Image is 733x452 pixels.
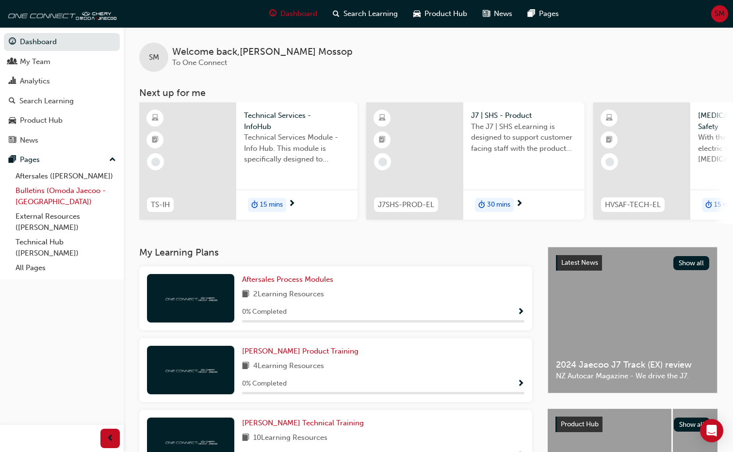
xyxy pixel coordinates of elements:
a: Product Hub [4,112,120,129]
span: Product Hub [424,8,467,19]
span: To One Connect [172,58,227,67]
div: My Team [20,56,50,67]
span: Product Hub [561,420,599,428]
span: 2 Learning Resources [253,289,324,301]
span: Pages [539,8,559,19]
div: Search Learning [19,96,74,107]
span: learningResourceType_ELEARNING-icon [606,112,613,125]
a: Latest NewsShow all [556,255,709,271]
a: Analytics [4,72,120,90]
span: Dashboard [280,8,317,19]
span: 2024 Jaecoo J7 Track (EX) review [556,359,709,371]
span: Search Learning [343,8,398,19]
div: Product Hub [20,115,63,126]
span: car-icon [413,8,421,20]
a: [PERSON_NAME] Technical Training [242,418,368,429]
span: prev-icon [107,433,114,445]
a: Technical Hub ([PERSON_NAME]) [12,235,120,260]
span: 4 Learning Resources [253,360,324,372]
span: chart-icon [9,77,16,86]
span: Show Progress [517,308,524,317]
a: search-iconSearch Learning [325,4,406,24]
span: booktick-icon [379,134,386,146]
span: guage-icon [9,38,16,47]
span: 0 % Completed [242,378,287,389]
a: TS-IHTechnical Services - InfoHubTechnical Services Module - Info Hub. This module is specificall... [139,102,358,220]
span: booktick-icon [152,134,159,146]
img: oneconnect [5,4,116,23]
span: 10 Learning Resources [253,432,327,444]
span: Show Progress [517,380,524,388]
span: learningRecordVerb_NONE-icon [605,158,614,166]
button: Pages [4,151,120,169]
span: book-icon [242,432,249,444]
div: News [20,135,38,146]
button: Show all [673,256,710,270]
span: car-icon [9,116,16,125]
span: SM [715,8,725,19]
div: Pages [20,154,40,165]
a: [PERSON_NAME] Product Training [242,346,362,357]
span: pages-icon [528,8,535,20]
span: up-icon [109,154,116,166]
span: next-icon [516,200,523,209]
span: news-icon [483,8,490,20]
span: book-icon [242,360,249,372]
span: TS-IH [151,199,170,210]
a: My Team [4,53,120,71]
span: next-icon [288,200,295,209]
span: search-icon [333,8,340,20]
a: Search Learning [4,92,120,110]
span: duration-icon [251,199,258,211]
div: Open Intercom Messenger [700,419,723,442]
a: External Resources ([PERSON_NAME]) [12,209,120,235]
div: Analytics [20,76,50,87]
button: Show all [674,418,710,432]
span: Welcome back , [PERSON_NAME] Mossop [172,47,353,58]
span: HVSAF-TECH-EL [605,199,661,210]
a: Product HubShow all [555,417,710,432]
img: oneconnect [164,365,217,374]
span: J7 | SHS - Product [471,110,577,121]
span: Latest News [561,258,598,267]
span: search-icon [9,97,16,106]
a: Dashboard [4,33,120,51]
span: 0 % Completed [242,307,287,318]
span: The J7 | SHS eLearning is designed to support customer facing staff with the product and sales in... [471,121,577,154]
a: All Pages [12,260,120,275]
span: learningResourceType_ELEARNING-icon [152,112,159,125]
span: [PERSON_NAME] Technical Training [242,419,364,427]
span: pages-icon [9,156,16,164]
a: Bulletins (Omoda Jaecoo - [GEOGRAPHIC_DATA]) [12,183,120,209]
span: people-icon [9,58,16,66]
span: book-icon [242,289,249,301]
span: 15 mins [260,199,283,210]
span: News [494,8,512,19]
span: Technical Services Module - Info Hub. This module is specifically designed to address the require... [244,132,350,165]
span: guage-icon [269,8,277,20]
a: guage-iconDashboard [261,4,325,24]
span: learningResourceType_ELEARNING-icon [379,112,386,125]
span: learningRecordVerb_NONE-icon [378,158,387,166]
button: Show Progress [517,378,524,390]
h3: My Learning Plans [139,247,532,258]
button: SM [711,5,728,22]
span: booktick-icon [606,134,613,146]
a: news-iconNews [475,4,520,24]
span: news-icon [9,136,16,145]
span: 30 mins [487,199,510,210]
h3: Next up for me [124,87,733,98]
button: Show Progress [517,306,524,318]
span: SM [149,52,159,63]
img: oneconnect [164,293,217,303]
span: learningRecordVerb_NONE-icon [151,158,160,166]
a: Aftersales Process Modules [242,274,337,285]
button: DashboardMy TeamAnalyticsSearch LearningProduct HubNews [4,31,120,151]
a: car-iconProduct Hub [406,4,475,24]
img: oneconnect [164,437,217,446]
span: NZ Autocar Magazine - We drive the J7. [556,371,709,382]
span: Aftersales Process Modules [242,275,333,284]
span: Technical Services - InfoHub [244,110,350,132]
